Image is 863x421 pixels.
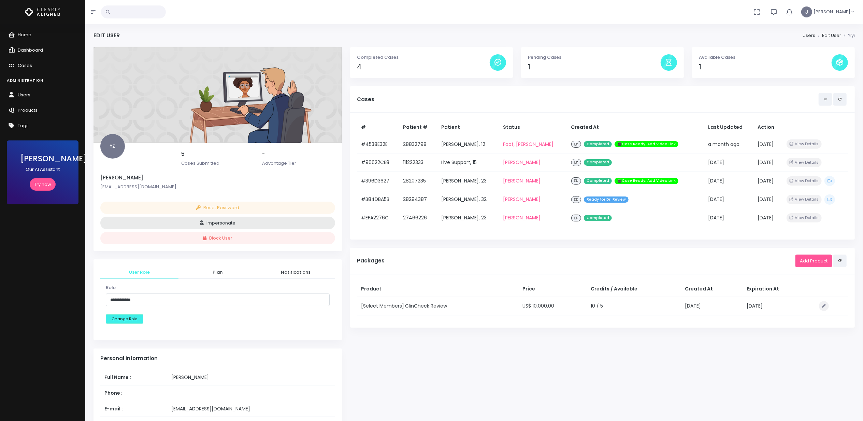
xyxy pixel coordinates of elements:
button: Block User [100,232,335,245]
td: [DATE] [704,209,753,227]
h4: Personal Information [100,355,335,362]
th: Action [753,120,782,135]
th: Product [357,281,519,297]
button: View Details [787,195,822,204]
td: 111222333 [399,153,437,172]
a: Add Product [795,255,832,267]
td: [Select Members] ClinCheck Review [357,297,519,315]
span: Completed [584,215,612,221]
a: Edit User [822,32,841,39]
span: Cases [18,62,32,69]
th: Full Name : [100,370,167,385]
td: [DATE] [753,135,782,153]
h4: 4 [357,63,490,71]
span: Tags [18,122,29,129]
a: [PERSON_NAME] [503,177,541,184]
h4: 1 [528,63,661,71]
th: Credits / Available [587,281,681,297]
td: [PERSON_NAME], 12 [437,135,499,153]
td: [DATE] [704,172,753,190]
span: Completed [584,159,612,166]
p: Advantage Tier [262,160,335,167]
th: Created At [567,120,704,135]
td: [PERSON_NAME] [167,370,335,385]
th: Phone : [100,385,167,401]
span: Products [18,107,38,113]
a: Users [803,32,816,39]
td: #4538E32E [357,135,399,153]
span: Users [18,92,30,98]
td: [DATE] [753,190,782,209]
h5: 5 [181,151,254,157]
th: E-mail : [100,401,167,417]
h5: - [262,151,335,157]
a: Foot, [PERSON_NAME] [503,141,554,148]
p: [EMAIL_ADDRESS][DOMAIN_NAME] [100,184,335,190]
a: Try now [30,178,56,191]
td: #396D3627 [357,172,399,190]
td: [PERSON_NAME], 32 [437,190,499,209]
span: Ready for Dr. Review [584,196,629,203]
h4: 1 [699,63,832,71]
th: Created At [681,281,743,297]
img: Logo Horizontal [25,5,60,19]
span: User Role [106,269,173,276]
td: [PERSON_NAME], 23 [437,209,499,227]
span: [PERSON_NAME] [814,9,850,15]
span: J [801,6,812,17]
td: [DATE] [753,172,782,190]
button: Impersonate [100,217,335,229]
td: [PERSON_NAME], 23 [437,172,499,190]
h4: Edit User [94,32,120,39]
button: View Details [787,158,822,167]
td: [DATE] [743,297,812,315]
td: 28294387 [399,190,437,209]
td: 28207235 [399,172,437,190]
span: Completed [584,178,612,184]
th: Last Updated [704,120,753,135]
h5: [PERSON_NAME] [100,175,335,181]
a: [PERSON_NAME] [503,214,541,221]
button: View Details [787,176,822,186]
h5: Packages [357,258,795,264]
span: 🎬Case Ready. Add Video Link [615,141,678,148]
p: Available Cases [699,54,832,61]
span: 🎬Case Ready. Add Video Link [615,178,678,184]
td: Live Support, 15 [437,153,499,172]
th: Expiration At [743,281,812,297]
span: YZ [100,134,125,159]
td: 10 / 5 [587,297,681,315]
p: Pending Cases [528,54,661,61]
label: Role [106,284,116,291]
span: Home [18,31,31,38]
h3: [PERSON_NAME] [20,154,65,163]
td: [EMAIL_ADDRESS][DOMAIN_NAME] [167,401,335,417]
td: [DATE] [753,153,782,172]
span: Dashboard [18,47,43,53]
p: Completed Cases [357,54,490,61]
td: #EFA2276C [357,209,399,227]
td: [DATE] [753,209,782,227]
button: Reset Password [100,202,335,214]
td: [DATE] [704,153,753,172]
span: Plan [184,269,251,276]
th: Price [519,281,587,297]
th: Patient # [399,120,437,135]
button: Change Role [106,314,143,324]
td: #96622CE8 [357,153,399,172]
p: Cases Submitted [181,160,254,167]
p: Our AI Assistant [20,166,65,173]
td: [DATE] [704,190,753,209]
button: View Details [787,213,822,222]
a: [PERSON_NAME] [503,196,541,203]
td: US$ 10.000,00 [519,297,587,315]
th: Patient [437,120,499,135]
th: # [357,120,399,135]
button: View Details [787,139,822,149]
th: Status [499,120,567,135]
span: Notifications [262,269,329,276]
span: Completed [584,141,612,148]
td: #B84DBA5B [357,190,399,209]
td: 27466226 [399,209,437,227]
